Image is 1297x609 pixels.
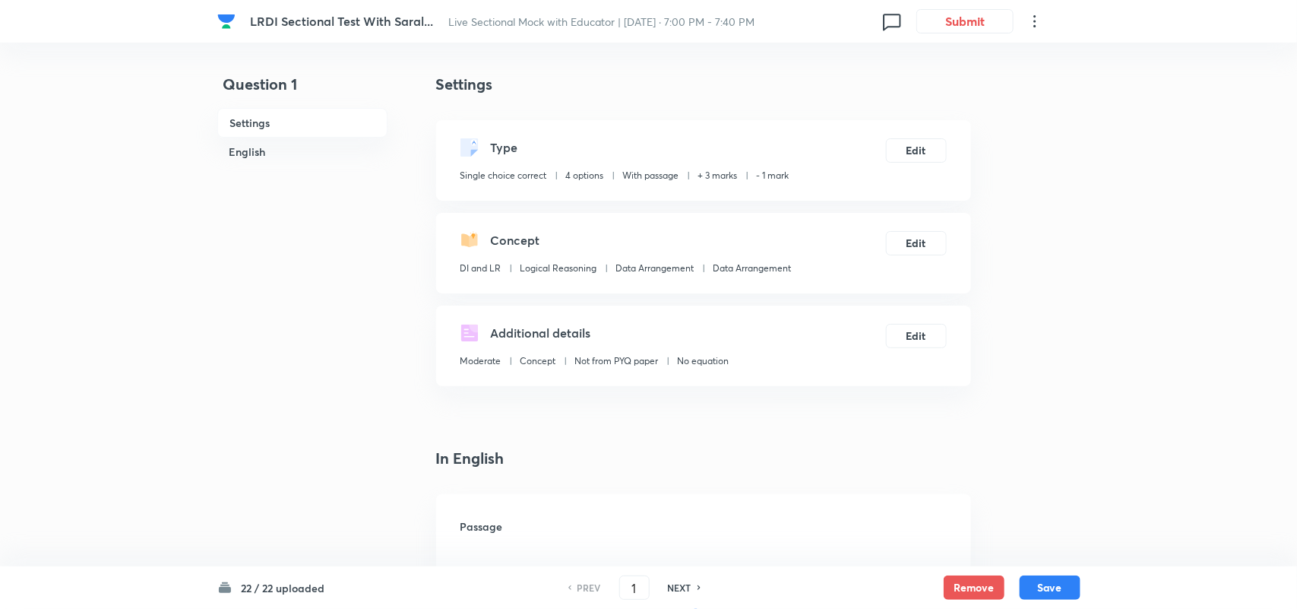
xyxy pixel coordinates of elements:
[491,324,591,342] h5: Additional details
[566,169,604,182] p: 4 options
[460,519,947,534] h6: Passage
[491,231,540,249] h5: Concept
[757,169,789,182] p: - 1 mark
[886,138,947,163] button: Edit
[520,262,597,275] p: Logical Reasoning
[916,9,1014,33] button: Submit
[217,12,239,30] a: Company Logo
[713,262,792,275] p: Data Arrangement
[460,324,479,342] img: questionDetails.svg
[460,354,501,368] p: Moderate
[944,576,1004,600] button: Remove
[460,169,547,182] p: Single choice correct
[575,354,659,368] p: Not from PYQ paper
[886,324,947,348] button: Edit
[1020,576,1080,600] button: Save
[616,262,694,275] p: Data Arrangement
[460,231,479,249] img: questionConcept.svg
[217,108,388,138] h6: Settings
[577,581,601,595] h6: PREV
[436,73,971,96] h4: Settings
[460,138,479,157] img: questionType.svg
[886,231,947,255] button: Edit
[448,14,754,29] span: Live Sectional Mock with Educator | [DATE] · 7:00 PM - 7:40 PM
[623,169,679,182] p: With passage
[217,73,388,108] h4: Question 1
[668,581,691,595] h6: NEXT
[242,580,325,596] h6: 22 / 22 uploaded
[460,262,501,275] p: DI and LR
[436,447,971,470] h4: In English
[217,138,388,166] h6: English
[698,169,738,182] p: + 3 marks
[217,12,236,30] img: Company Logo
[520,354,556,368] p: Concept
[250,13,433,29] span: LRDI Sectional Test With Saral...
[491,138,518,157] h5: Type
[678,354,729,368] p: No equation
